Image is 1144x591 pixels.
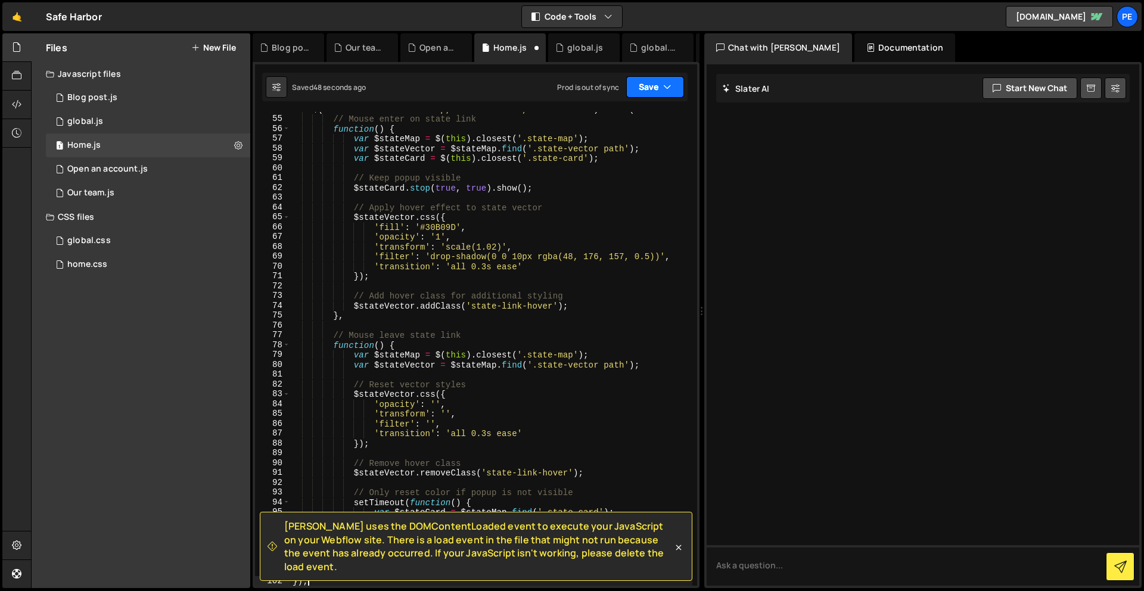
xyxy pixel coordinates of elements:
div: Safe Harbor [46,10,102,24]
div: 102 [255,576,290,586]
div: 96 [255,517,290,527]
div: 16385/45478.js [46,110,250,133]
div: 79 [255,350,290,360]
a: Pe [1117,6,1138,27]
div: 75 [255,310,290,321]
div: 57 [255,133,290,144]
div: 97 [255,527,290,537]
div: 101 [255,566,290,576]
div: 67 [255,232,290,242]
div: 69 [255,251,290,262]
button: Code + Tools [522,6,622,27]
span: 1 [56,142,63,151]
div: 95 [255,507,290,517]
div: Saved [292,82,366,92]
div: 98 [255,537,290,547]
div: 80 [255,360,290,370]
div: 55 [255,114,290,124]
div: 48 seconds ago [313,82,366,92]
div: Home.js [67,140,101,151]
div: Chat with [PERSON_NAME] [704,33,852,62]
div: 92 [255,478,290,488]
div: Javascript files [32,62,250,86]
div: 64 [255,203,290,213]
div: 16385/45865.js [46,86,250,110]
div: 99 [255,546,290,556]
div: 58 [255,144,290,154]
div: 87 [255,428,290,438]
div: 93 [255,487,290,497]
div: 56 [255,124,290,134]
div: 77 [255,330,290,340]
div: 76 [255,321,290,331]
div: 91 [255,468,290,478]
div: 61 [255,173,290,183]
div: Blog post.js [272,42,310,54]
div: 72 [255,281,290,291]
div: 16385/45136.js [46,157,250,181]
div: Prod is out of sync [557,82,619,92]
div: 70 [255,262,290,272]
div: Home.js [493,42,527,54]
button: New File [191,43,236,52]
div: 89 [255,448,290,458]
div: 71 [255,271,290,281]
div: 16385/45328.css [46,229,250,253]
h2: Slater AI [722,83,770,94]
div: global.css [67,235,111,246]
div: Blog post.js [67,92,117,103]
button: Start new chat [983,77,1077,99]
div: 16385/44326.js [46,133,250,157]
div: 63 [255,192,290,203]
div: 86 [255,419,290,429]
div: 66 [255,222,290,232]
div: Open an account.js [419,42,458,54]
div: 82 [255,380,290,390]
div: Open an account.js [67,164,148,175]
div: 94 [255,497,290,508]
div: Our team.js [346,42,384,54]
div: home.css [67,259,107,270]
div: 83 [255,389,290,399]
div: Documentation [854,33,955,62]
div: 68 [255,242,290,252]
a: 🤙 [2,2,32,31]
div: 100 [255,556,290,567]
div: 90 [255,458,290,468]
div: 81 [255,369,290,380]
h2: Files [46,41,67,54]
div: global.js [67,116,103,127]
div: CSS files [32,205,250,229]
div: 62 [255,183,290,193]
div: 60 [255,163,290,173]
div: 74 [255,301,290,311]
div: 16385/45146.css [46,253,250,276]
div: Our team.js [67,188,114,198]
div: 84 [255,399,290,409]
div: global.css [641,42,679,54]
div: 85 [255,409,290,419]
div: global.js [567,42,603,54]
div: 59 [255,153,290,163]
button: Save [626,76,684,98]
div: 16385/45046.js [46,181,250,205]
div: 78 [255,340,290,350]
div: 88 [255,438,290,449]
a: [DOMAIN_NAME] [1006,6,1113,27]
span: [PERSON_NAME] uses the DOMContentLoaded event to execute your JavaScript on your Webflow site. Th... [284,520,673,573]
div: 65 [255,212,290,222]
div: 73 [255,291,290,301]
